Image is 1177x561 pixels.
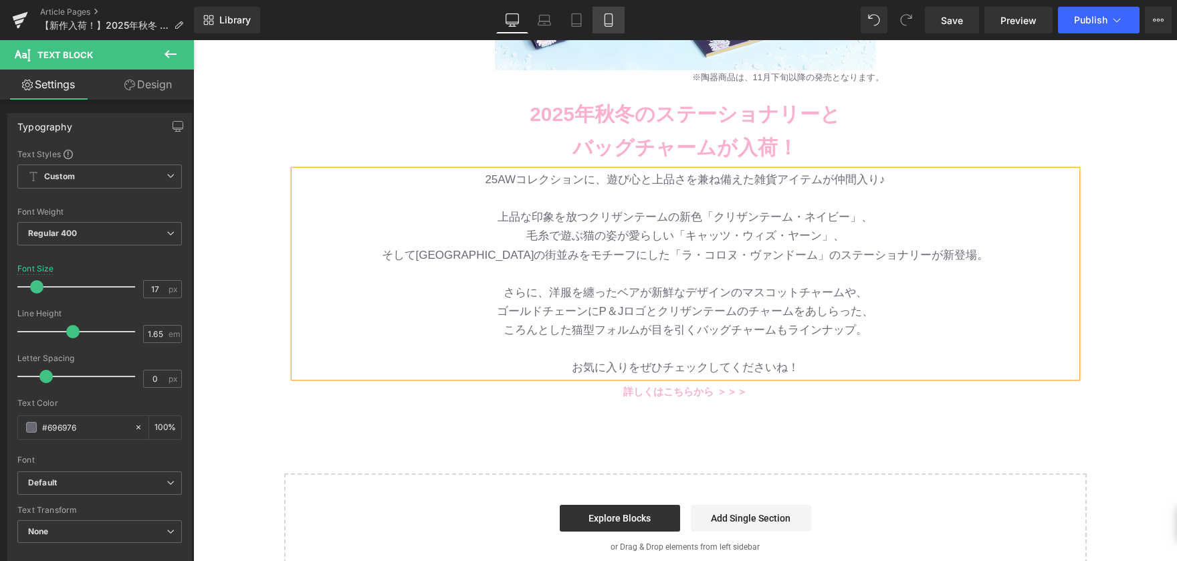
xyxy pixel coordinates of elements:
[37,49,93,60] span: Text Block
[861,7,887,33] button: Undo
[17,148,182,159] div: Text Styles
[984,7,1053,33] a: Preview
[101,262,883,281] p: ゴールドチェーンにP＆Jロゴとクリザンテームのチャームをあしらった、
[379,321,606,334] span: お気に入りをぜひチェックしてくださいね！
[101,206,883,225] p: そして[GEOGRAPHIC_DATA]の街並みをモチーフにした「ラ・コロヌ・ヴァンドーム」のステーショナリーが新登場。
[1000,13,1037,27] span: Preview
[28,526,49,536] b: None
[496,7,528,33] a: Desktop
[112,502,872,512] p: or Drag & Drop elements from left sidebar
[17,455,182,465] div: Font
[101,243,883,262] p: さらに、洋服を纏ったベアが新鮮なデザインのマスコットチャームや、
[100,70,197,100] a: Design
[528,7,560,33] a: Laptop
[560,7,593,33] a: Tablet
[17,264,54,273] div: Font Size
[17,114,72,132] div: Typography
[17,506,182,515] div: Text Transform
[17,207,182,217] div: Font Weight
[17,309,182,318] div: Line Height
[194,7,260,33] a: New Library
[379,96,605,118] b: バッグチャームが入荷！
[169,374,180,383] span: px
[28,477,57,489] i: Default
[366,465,487,491] a: Explore Blocks
[28,228,78,238] b: Regular 400
[42,420,128,435] input: Color
[17,354,182,363] div: Letter Spacing
[17,399,182,408] div: Text Color
[1074,15,1107,25] span: Publish
[169,330,180,338] span: em
[893,7,920,33] button: Redo
[1058,7,1140,33] button: Publish
[101,281,883,300] p: ころんとした猫型フォルムが目を引くバッグチャームもラインナップ。
[40,7,194,17] a: Article Pages
[101,187,883,205] p: 毛糸で遊ぶ猫の姿が愛らしい「キャッツ・ウィズ・ヤーン」、
[40,20,169,31] span: 【新作入荷！】2025年秋冬 新作ステーショナリーが発売！
[498,465,618,491] a: Add Single Section
[336,63,647,85] b: 2025年秋冬のステーショナリーと
[1145,7,1172,33] button: More
[169,285,180,294] span: px
[593,7,625,33] a: Mobile
[101,130,883,149] p: 25AWコレクションに、遊び心と上品さを兼ね備えた雑貨アイテムが仲間入り♪
[44,171,75,183] b: Custom
[149,416,181,439] div: %
[219,14,251,26] span: Library
[430,346,553,357] a: 詳しくはこちらから ＞＞＞
[101,168,883,187] p: 上品な印象を放つクリザンテームの新色「クリザンテーム・ネイビー」、
[941,13,963,27] span: Save
[499,30,873,44] p: ※陶器商品は、11月下旬以降の発売となります。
